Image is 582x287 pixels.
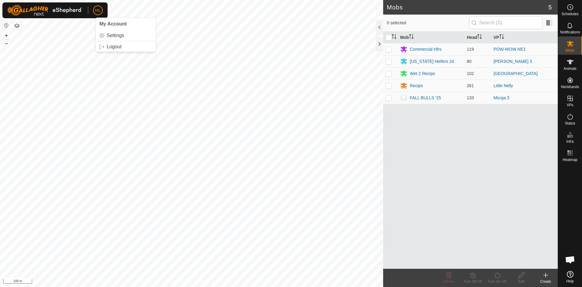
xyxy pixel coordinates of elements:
a: POW-WOW NE1 [493,47,526,52]
div: [US_STATE] Heifers 24 [410,58,454,65]
th: Head [464,32,491,43]
span: Mobs [566,49,574,52]
span: Schedules [561,12,578,16]
a: Settings [96,31,156,40]
span: 102 [467,71,474,76]
button: – [3,40,10,47]
a: Help [558,268,582,285]
div: Turn On VP [485,279,509,284]
span: Delete [443,279,454,284]
h2: Mobs [387,4,548,11]
button: + [3,32,10,39]
span: 119 [467,47,474,52]
span: 5 [548,3,552,12]
p-sorticon: Activate to sort [392,35,396,40]
a: Little Nelly [493,83,513,88]
div: Wet 2 Recips [410,70,435,77]
span: Status [565,121,575,125]
div: Create [533,279,558,284]
button: Map Layers [13,22,21,29]
span: 80 [467,59,472,64]
span: Help [566,279,574,283]
span: HL [95,7,101,14]
span: Neckbands [561,85,579,89]
img: Gallagher Logo [7,5,83,16]
span: Settings [107,33,124,38]
span: Heatmap [563,158,577,162]
span: Infra [566,140,574,143]
div: Turn Off VP [461,279,485,284]
div: Edit [509,279,533,284]
a: Contact Us [198,279,216,285]
th: VP [491,32,558,43]
span: 0 selected [387,20,469,26]
button: Reset Map [3,22,10,29]
a: Privacy Policy [168,279,190,285]
p-sorticon: Activate to sort [477,35,482,40]
div: Recips [410,83,423,89]
div: Commercial Hfrs [410,46,441,53]
span: Logout [107,44,122,49]
a: Logout [96,42,156,52]
a: [PERSON_NAME] 3 [493,59,532,64]
span: VPs [567,103,573,107]
div: FALL BULLS '25 [410,95,441,101]
p-sorticon: Activate to sort [409,35,414,40]
a: [GEOGRAPHIC_DATA] [493,71,538,76]
p-sorticon: Activate to sort [499,35,504,40]
span: Notifications [560,30,580,34]
a: Micoja 3 [493,95,509,100]
span: My Account [99,21,127,26]
span: Animals [564,67,577,70]
span: 261 [467,83,474,88]
th: Mob [398,32,464,43]
input: Search (S) [469,16,543,29]
div: Open chat [561,251,579,269]
span: 133 [467,95,474,100]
